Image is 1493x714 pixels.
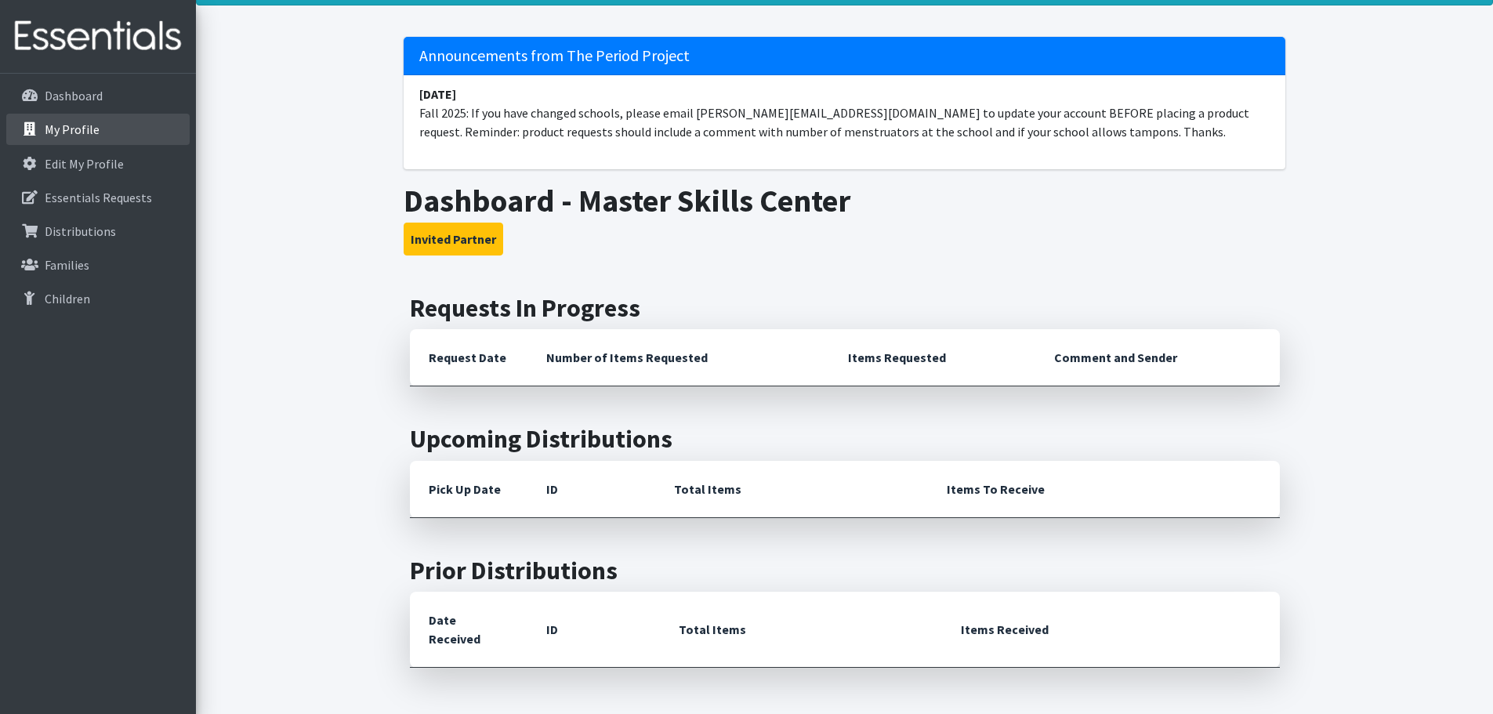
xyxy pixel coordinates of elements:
[942,592,1279,668] th: Items Received
[410,424,1280,454] h2: Upcoming Distributions
[419,86,456,102] strong: [DATE]
[6,283,190,314] a: Children
[928,461,1280,518] th: Items To Receive
[410,461,527,518] th: Pick Up Date
[527,592,660,668] th: ID
[45,156,124,172] p: Edit My Profile
[660,592,942,668] th: Total Items
[527,329,830,386] th: Number of Items Requested
[45,88,103,103] p: Dashboard
[6,216,190,247] a: Distributions
[6,114,190,145] a: My Profile
[6,80,190,111] a: Dashboard
[1035,329,1279,386] th: Comment and Sender
[527,461,655,518] th: ID
[404,37,1285,75] h5: Announcements from The Period Project
[6,10,190,63] img: HumanEssentials
[410,293,1280,323] h2: Requests In Progress
[45,257,89,273] p: Families
[6,249,190,281] a: Families
[6,148,190,179] a: Edit My Profile
[410,329,527,386] th: Request Date
[404,75,1285,150] li: Fall 2025: If you have changed schools, please email [PERSON_NAME][EMAIL_ADDRESS][DOMAIN_NAME] to...
[829,329,1035,386] th: Items Requested
[45,190,152,205] p: Essentials Requests
[404,223,503,256] button: Invited Partner
[6,182,190,213] a: Essentials Requests
[410,592,527,668] th: Date Received
[45,291,90,306] p: Children
[404,182,1285,219] h1: Dashboard - Master Skills Center
[45,223,116,239] p: Distributions
[655,461,928,518] th: Total Items
[410,556,1280,585] h2: Prior Distributions
[45,121,100,137] p: My Profile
